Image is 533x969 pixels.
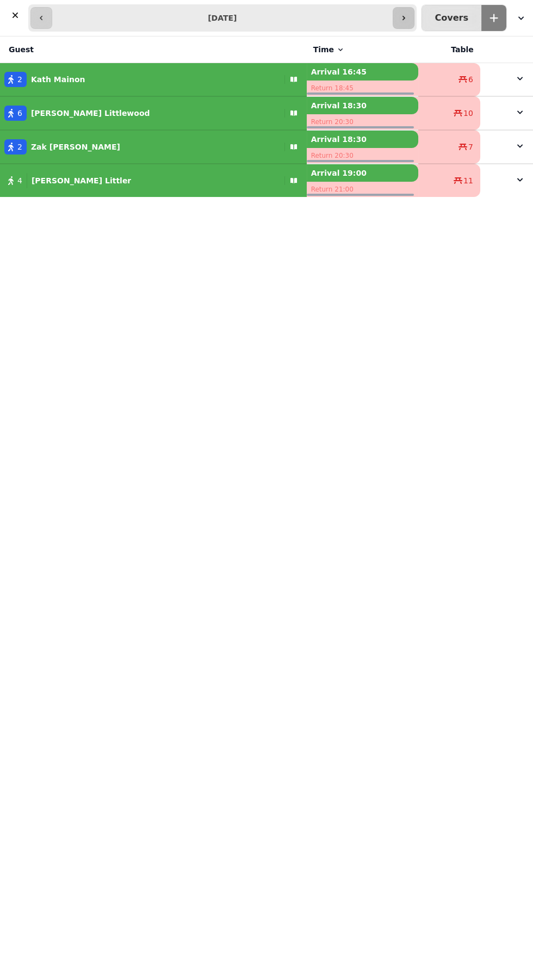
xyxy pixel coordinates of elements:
[17,74,22,85] span: 2
[313,44,345,55] button: Time
[418,36,480,63] th: Table
[31,74,85,85] p: Kath Mainon
[17,108,22,119] span: 6
[307,97,418,114] p: Arrival 18:30
[435,14,468,22] p: Covers
[307,81,418,96] p: Return 18:45
[17,141,22,152] span: 2
[463,108,473,119] span: 10
[17,175,22,186] span: 4
[31,141,120,152] p: Zak [PERSON_NAME]
[468,141,473,152] span: 7
[31,108,150,119] p: [PERSON_NAME] Littlewood
[313,44,334,55] span: Time
[307,131,418,148] p: Arrival 18:30
[32,175,131,186] p: [PERSON_NAME] Littler
[422,5,481,31] button: Covers
[307,114,418,129] p: Return 20:30
[468,74,473,85] span: 6
[307,63,418,81] p: Arrival 16:45
[307,164,418,182] p: Arrival 19:00
[307,182,418,197] p: Return 21:00
[463,175,473,186] span: 11
[307,148,418,163] p: Return 20:30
